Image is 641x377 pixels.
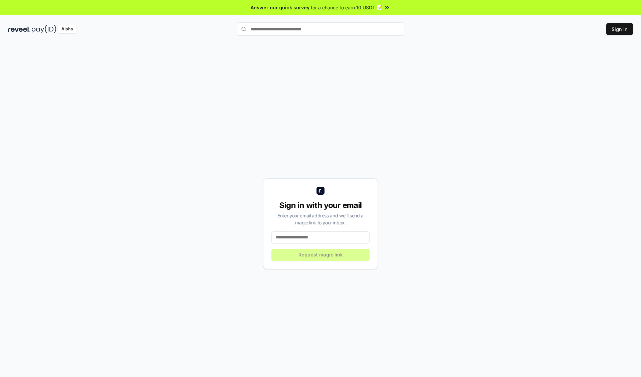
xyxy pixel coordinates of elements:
span: for a chance to earn 10 USDT 📝 [311,4,382,11]
div: Enter your email address and we’ll send a magic link to your inbox. [271,212,370,226]
img: logo_small [316,187,325,195]
img: reveel_dark [8,25,30,33]
div: Sign in with your email [271,200,370,211]
div: Alpha [58,25,76,33]
span: Answer our quick survey [251,4,309,11]
img: pay_id [32,25,56,33]
button: Sign In [606,23,633,35]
